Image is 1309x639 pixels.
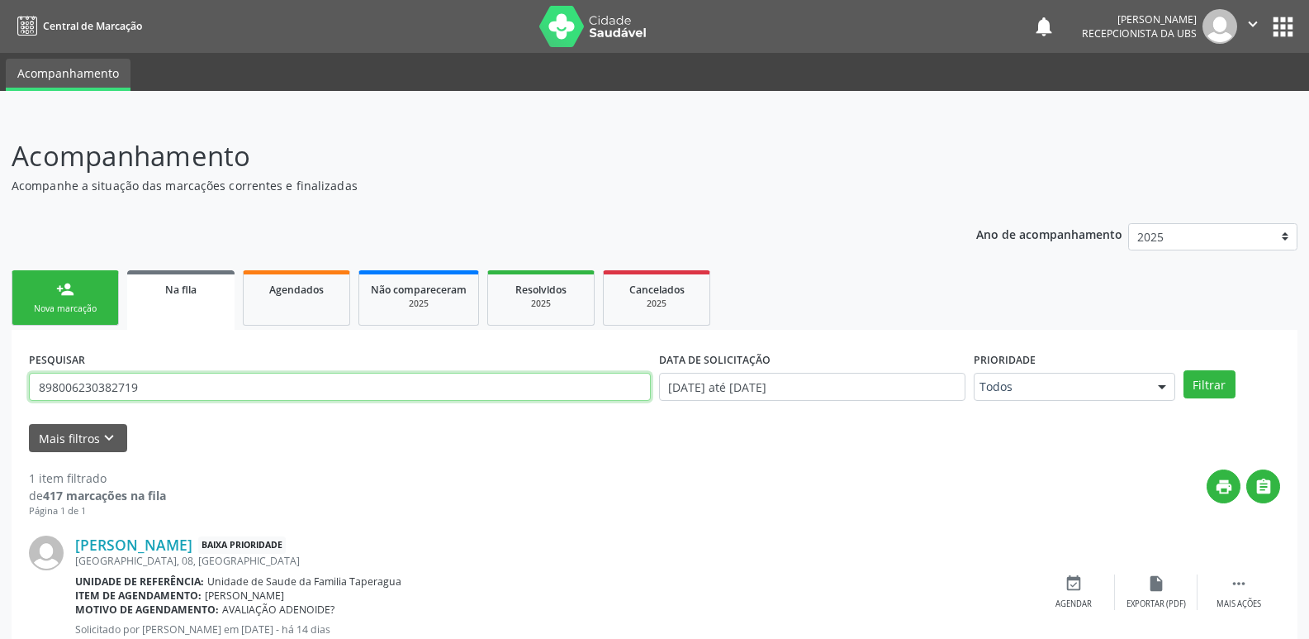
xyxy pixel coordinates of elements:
div: Nova marcação [24,303,107,315]
div: 2025 [500,298,582,310]
i: insert_drive_file [1147,575,1165,593]
span: AVALIAÇÃO ADENOIDE? [222,603,334,617]
div: Exportar (PDF) [1126,598,1186,610]
label: PESQUISAR [29,347,85,373]
div: [GEOGRAPHIC_DATA], 08, [GEOGRAPHIC_DATA] [75,554,1032,568]
b: Item de agendamento: [75,589,202,603]
span: Não compareceram [371,283,467,297]
div: person_add [56,280,74,298]
i:  [1244,15,1262,33]
span: Todos [979,379,1141,395]
span: Agendados [269,283,324,297]
label: Prioridade [974,347,1036,373]
span: Cancelados [629,283,685,297]
i: print [1215,478,1233,496]
p: Acompanhe a situação das marcações correntes e finalizadas [12,177,912,194]
input: Nome, CNS [29,373,651,401]
a: Central de Marcação [12,12,142,40]
p: Solicitado por [PERSON_NAME] em [DATE] - há 14 dias [75,622,1032,637]
img: img [1202,9,1237,44]
b: Motivo de agendamento: [75,603,219,617]
button: print [1207,470,1240,503]
div: Agendar [1055,598,1092,610]
img: img [29,536,64,570]
b: Unidade de referência: [75,575,204,589]
input: Selecione um intervalo [659,373,965,401]
button:  [1246,470,1280,503]
label: DATA DE SOLICITAÇÃO [659,347,771,373]
button:  [1237,9,1269,44]
div: 2025 [371,298,467,310]
div: 2025 [615,298,698,310]
span: Central de Marcação [43,19,142,33]
div: 1 item filtrado [29,470,166,487]
div: Mais ações [1217,598,1261,610]
i: event_available [1065,575,1083,593]
div: Página 1 de 1 [29,504,166,518]
i: keyboard_arrow_down [100,429,118,447]
span: [PERSON_NAME] [205,589,284,603]
a: Acompanhamento [6,59,130,91]
strong: 417 marcações na fila [43,488,166,503]
button: Mais filtroskeyboard_arrow_down [29,424,127,453]
span: Unidade de Saude da Familia Taperagua [207,575,401,589]
a: [PERSON_NAME] [75,536,192,554]
span: Baixa Prioridade [198,536,286,554]
button: apps [1269,12,1297,41]
span: Resolvidos [515,283,567,297]
span: Na fila [165,283,197,297]
span: Recepcionista da UBS [1082,26,1197,41]
i:  [1254,478,1273,496]
button: notifications [1032,15,1055,38]
p: Ano de acompanhamento [976,223,1122,244]
div: [PERSON_NAME] [1082,12,1197,26]
i:  [1230,575,1248,593]
button: Filtrar [1183,370,1235,398]
div: de [29,487,166,504]
p: Acompanhamento [12,136,912,177]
